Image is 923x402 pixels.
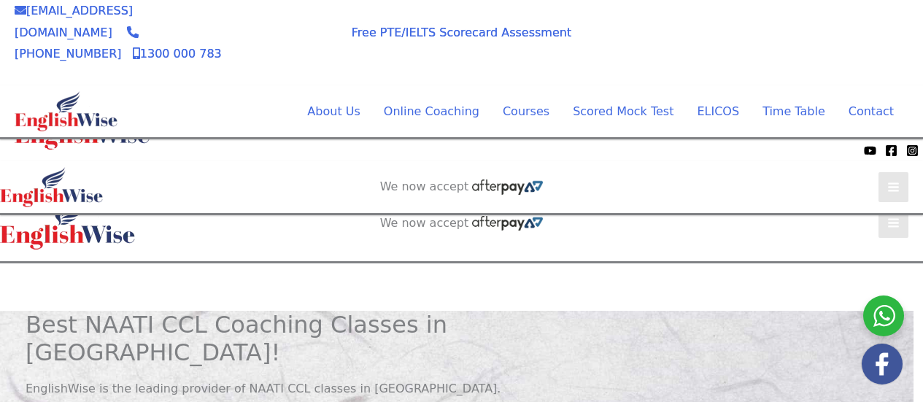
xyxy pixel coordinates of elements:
span: We now accept [254,21,314,50]
a: AI SCORED PTE SOFTWARE REGISTER FOR FREE SOFTWARE TRIAL [668,31,894,60]
span: About Us [307,104,360,118]
h1: Best NAATI CCL Coaching Classes in [GEOGRAPHIC_DATA]! [26,311,525,367]
a: Free PTE/IELTS Scorecard Assessment [352,26,571,39]
span: Scored Mock Test [573,104,673,118]
img: cropped-ew-logo [15,91,117,131]
aside: Header Widget 2 [373,179,551,195]
nav: Site Navigation: Main Menu [272,94,894,129]
aside: Header Widget 1 [653,19,908,66]
a: Time TableMenu Toggle [751,94,837,129]
span: Time Table [762,104,825,118]
img: Afterpay-Logo [472,216,543,231]
a: Online CoachingMenu Toggle [372,94,491,129]
img: white-facebook.png [862,344,903,384]
img: Afterpay-Logo [472,179,543,194]
span: We now accept [7,143,85,158]
a: Instagram [906,144,919,157]
a: Scored Mock TestMenu Toggle [561,94,685,129]
img: Afterpay-Logo [265,53,305,61]
span: Courses [503,104,549,118]
a: Facebook [885,144,897,157]
span: Online Coaching [384,104,479,118]
aside: Header Widget 1 [334,263,590,311]
a: ELICOS [685,94,751,129]
span: Contact [849,104,894,118]
span: ELICOS [697,104,739,118]
a: Contact [837,94,894,129]
aside: Header Widget 2 [373,216,551,231]
a: CoursesMenu Toggle [491,94,561,129]
span: We now accept [380,216,469,231]
a: YouTube [864,144,876,157]
img: Afterpay-Logo [88,147,128,155]
a: [EMAIL_ADDRESS][DOMAIN_NAME] [15,4,133,39]
a: AI SCORED PTE SOFTWARE REGISTER FOR FREE SOFTWARE TRIAL [349,275,575,304]
span: We now accept [380,179,469,194]
a: About UsMenu Toggle [296,94,371,129]
a: 1300 000 783 [133,47,222,61]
